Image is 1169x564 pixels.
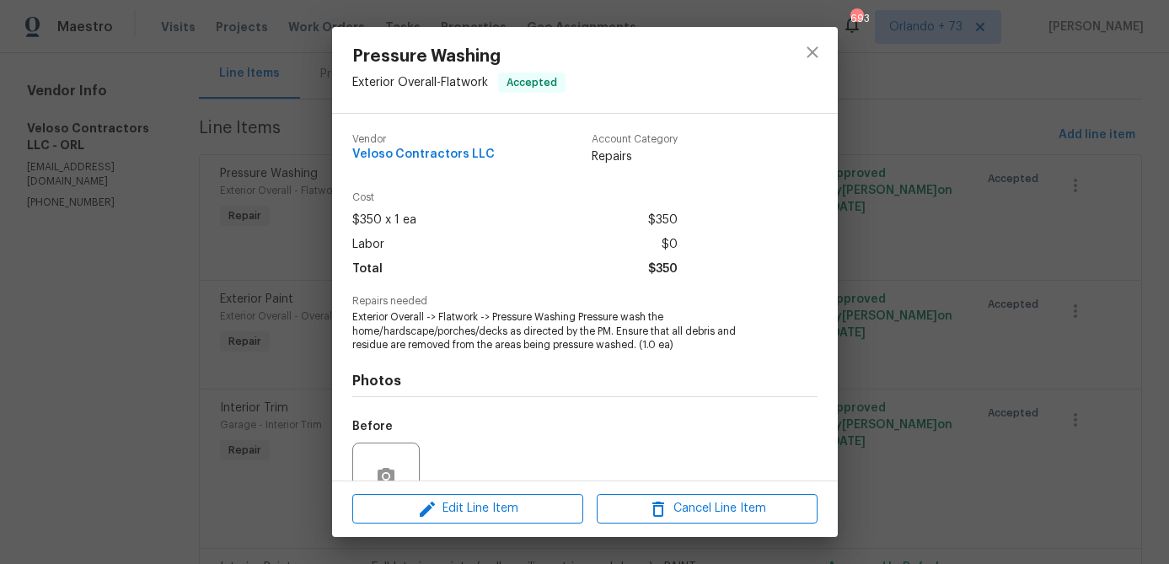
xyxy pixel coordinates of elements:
[597,494,818,524] button: Cancel Line Item
[352,192,678,203] span: Cost
[352,233,384,257] span: Labor
[352,47,566,66] span: Pressure Washing
[352,373,818,389] h4: Photos
[352,421,393,432] h5: Before
[648,257,678,282] span: $350
[352,148,495,161] span: Veloso Contractors LLC
[792,32,833,73] button: close
[352,494,583,524] button: Edit Line Item
[357,498,578,519] span: Edit Line Item
[850,10,862,27] div: 693
[352,310,771,352] span: Exterior Overall -> Flatwork -> Pressure Washing Pressure wash the home/hardscape/porches/decks a...
[602,498,812,519] span: Cancel Line Item
[662,233,678,257] span: $0
[592,148,678,165] span: Repairs
[592,134,678,145] span: Account Category
[352,257,383,282] span: Total
[352,77,488,89] span: Exterior Overall - Flatwork
[352,134,495,145] span: Vendor
[352,208,416,233] span: $350 x 1 ea
[352,296,818,307] span: Repairs needed
[648,208,678,233] span: $350
[500,74,564,91] span: Accepted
